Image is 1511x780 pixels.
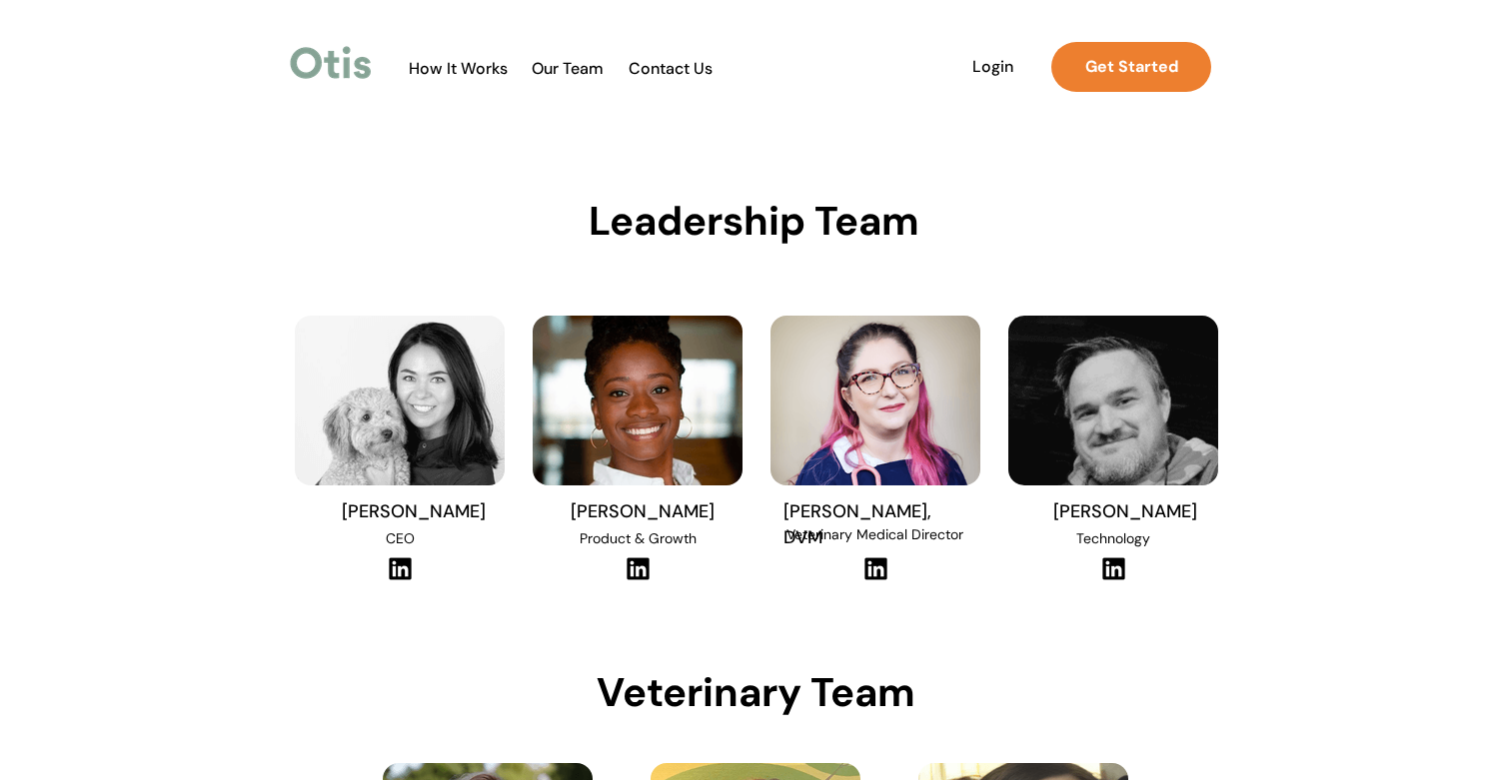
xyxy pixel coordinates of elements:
a: Get Started [1051,42,1211,92]
span: Veterinary Team [597,666,915,718]
span: Technology [1076,529,1150,547]
span: Veterinary Medical Director [786,525,963,543]
span: [PERSON_NAME] [342,499,486,523]
a: Our Team [519,59,617,79]
a: Contact Us [618,59,723,79]
span: Product & Growth [580,529,697,547]
span: Login [946,57,1038,76]
span: [PERSON_NAME] [1053,499,1197,523]
span: Contact Us [618,59,723,78]
span: Leadership Team [589,195,919,247]
a: Login [946,42,1038,92]
span: Our Team [519,59,617,78]
strong: Get Started [1085,56,1178,77]
span: CEO [386,529,415,547]
span: [PERSON_NAME], DVM [783,499,931,549]
span: How It Works [399,59,518,78]
span: [PERSON_NAME] [571,499,715,523]
a: How It Works [399,59,518,79]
